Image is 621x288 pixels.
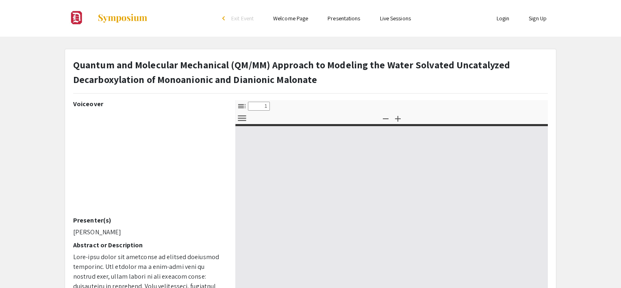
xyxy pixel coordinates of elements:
[231,15,254,22] span: Exit Event
[97,13,148,23] img: Symposium by ForagerOne
[328,15,360,22] a: Presentations
[73,58,510,86] strong: Quantum and Molecular Mechanical (QM/MM) Approach to Modeling the Water Solvated Uncatalyzed Deca...
[65,8,148,28] a: Undergraduate Research & Scholarship Symposium
[65,8,89,28] img: Undergraduate Research & Scholarship Symposium
[273,15,308,22] a: Welcome Page
[73,227,223,237] p: [PERSON_NAME]
[73,100,223,108] h2: Voiceover
[73,216,223,224] h2: Presenter(s)
[248,102,270,111] input: Page
[391,112,405,124] button: Zoom In
[222,16,227,21] div: arrow_back_ios
[497,15,510,22] a: Login
[73,241,223,249] h2: Abstract or Description
[235,100,249,112] button: Toggle Sidebar
[380,15,411,22] a: Live Sessions
[379,112,393,124] button: Zoom Out
[529,15,547,22] a: Sign Up
[235,112,249,124] button: Tools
